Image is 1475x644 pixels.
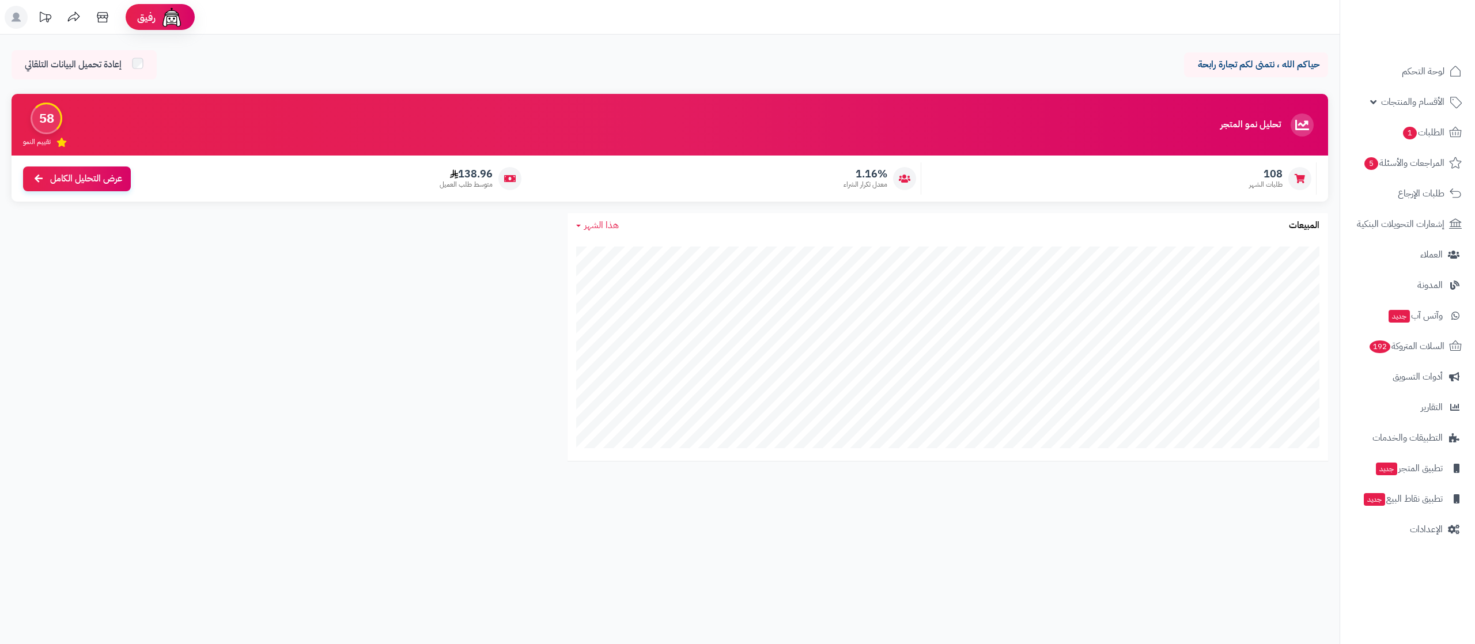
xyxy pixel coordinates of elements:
[1369,340,1391,354] span: 192
[1376,463,1397,475] span: جديد
[1347,393,1468,421] a: التقارير
[1372,430,1443,446] span: التطبيقات والخدمات
[1363,491,1443,507] span: تطبيق نقاط البيع
[1368,338,1444,354] span: السلات المتروكة
[1381,94,1444,110] span: الأقسام والمنتجات
[1402,124,1444,141] span: الطلبات
[1364,493,1385,506] span: جديد
[1249,168,1283,180] span: 108
[1347,332,1468,360] a: السلات المتروكة192
[440,180,493,190] span: متوسط طلب العميل
[1363,155,1444,171] span: المراجعات والأسئلة
[1347,119,1468,146] a: الطلبات1
[1347,149,1468,177] a: المراجعات والأسئلة5
[1193,58,1319,71] p: حياكم الله ، نتمنى لكم تجارة رابحة
[1347,302,1468,329] a: وآتس آبجديد
[584,218,619,232] span: هذا الشهر
[1347,58,1468,85] a: لوحة التحكم
[31,6,59,32] a: تحديثات المنصة
[576,219,619,232] a: هذا الشهر
[1347,424,1468,452] a: التطبيقات والخدمات
[1375,460,1443,476] span: تطبيق المتجر
[1347,180,1468,207] a: طلبات الإرجاع
[1417,277,1443,293] span: المدونة
[1393,369,1443,385] span: أدوات التسويق
[1347,454,1468,482] a: تطبيق المتجرجديد
[1347,271,1468,299] a: المدونة
[1402,126,1417,140] span: 1
[844,180,887,190] span: معدل تكرار الشراء
[844,168,887,180] span: 1.16%
[1347,516,1468,543] a: الإعدادات
[1357,216,1444,232] span: إشعارات التحويلات البنكية
[1347,363,1468,391] a: أدوات التسويق
[50,172,122,185] span: عرض التحليل الكامل
[1347,241,1468,268] a: العملاء
[1364,157,1379,171] span: 5
[1421,399,1443,415] span: التقارير
[25,58,122,71] span: إعادة تحميل البيانات التلقائي
[440,168,493,180] span: 138.96
[23,137,51,147] span: تقييم النمو
[1249,180,1283,190] span: طلبات الشهر
[160,6,183,29] img: ai-face.png
[1347,485,1468,513] a: تطبيق نقاط البيعجديد
[1402,63,1444,79] span: لوحة التحكم
[1289,221,1319,231] h3: المبيعات
[1420,247,1443,263] span: العملاء
[1347,210,1468,238] a: إشعارات التحويلات البنكية
[23,166,131,191] a: عرض التحليل الكامل
[1220,120,1281,130] h3: تحليل نمو المتجر
[1410,521,1443,537] span: الإعدادات
[1389,310,1410,323] span: جديد
[1397,20,1464,44] img: logo-2.png
[137,10,156,24] span: رفيق
[1398,185,1444,202] span: طلبات الإرجاع
[1387,308,1443,324] span: وآتس آب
